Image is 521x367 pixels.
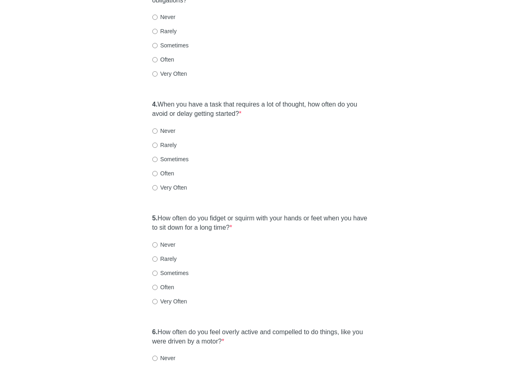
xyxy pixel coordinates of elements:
input: Sometimes [152,271,158,276]
input: Never [152,242,158,248]
label: Rarely [152,255,177,263]
label: Rarely [152,27,177,35]
input: Very Often [152,299,158,304]
input: Sometimes [152,157,158,162]
input: Never [152,128,158,134]
label: Very Often [152,297,187,305]
strong: 5. [152,215,158,222]
input: Very Often [152,71,158,77]
label: Never [152,127,175,135]
input: Often [152,57,158,62]
label: Never [152,241,175,249]
label: Sometimes [152,155,189,163]
input: Often [152,171,158,176]
label: Often [152,55,174,64]
strong: 6. [152,329,158,335]
label: Never [152,354,175,362]
input: Never [152,356,158,361]
label: Sometimes [152,41,189,49]
label: Very Often [152,70,187,78]
label: Often [152,283,174,291]
input: Rarely [152,143,158,148]
label: Sometimes [152,269,189,277]
input: Rarely [152,256,158,262]
label: How often do you feel overly active and compelled to do things, like you were driven by a motor? [152,328,369,346]
label: Very Often [152,183,187,192]
label: How often do you fidget or squirm with your hands or feet when you have to sit down for a long time? [152,214,369,233]
strong: 4. [152,101,158,108]
input: Often [152,285,158,290]
label: Rarely [152,141,177,149]
input: Rarely [152,29,158,34]
input: Sometimes [152,43,158,48]
input: Never [152,15,158,20]
label: Never [152,13,175,21]
label: Often [152,169,174,177]
input: Very Often [152,185,158,190]
label: When you have a task that requires a lot of thought, how often do you avoid or delay getting star... [152,100,369,119]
